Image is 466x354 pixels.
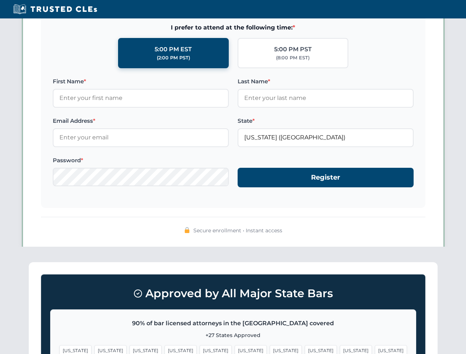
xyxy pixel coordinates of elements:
[53,77,229,86] label: First Name
[59,331,407,339] p: +27 States Approved
[238,128,414,147] input: Florida (FL)
[157,54,190,62] div: (2:00 PM PST)
[50,284,416,303] h3: Approved by All Major State Bars
[238,168,414,187] button: Register
[274,45,312,54] div: 5:00 PM PST
[193,226,282,235] span: Secure enrollment • Instant access
[53,128,229,147] input: Enter your email
[53,23,414,32] span: I prefer to attend at the following time:
[238,89,414,107] input: Enter your last name
[155,45,192,54] div: 5:00 PM EST
[11,4,99,15] img: Trusted CLEs
[53,156,229,165] label: Password
[53,89,229,107] input: Enter your first name
[184,227,190,233] img: 🔒
[59,319,407,328] p: 90% of bar licensed attorneys in the [GEOGRAPHIC_DATA] covered
[53,117,229,125] label: Email Address
[238,77,414,86] label: Last Name
[238,117,414,125] label: State
[276,54,310,62] div: (8:00 PM EST)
